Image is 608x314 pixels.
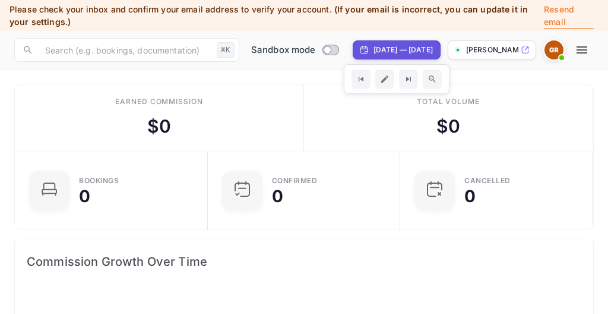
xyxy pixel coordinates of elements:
p: Resend email [544,3,594,29]
button: Edit date range [375,70,394,89]
div: [DATE] — [DATE] [373,45,433,55]
div: 0 [272,188,283,205]
div: Switch to Production mode [246,43,343,57]
div: CANCELLED [464,177,511,184]
span: Please check your inbox and confirm your email address to verify your account. [9,4,332,14]
span: Sandbox mode [251,43,316,57]
span: Commission Growth Over Time [27,252,581,271]
div: Earned commission [115,96,203,107]
button: Go to next time period [399,70,418,89]
button: Zoom out time range [423,70,442,89]
input: Search (e.g. bookings, documentation) [38,38,212,62]
div: $ 0 [147,113,171,140]
div: ⌘K [217,42,235,58]
div: Total volume [417,96,480,107]
p: [PERSON_NAME]-v7... [466,45,518,55]
img: Guillermo Rodriguez [544,40,563,59]
div: $ 0 [436,113,460,140]
div: 0 [464,188,476,205]
div: 0 [79,188,90,205]
div: Bookings [79,177,119,184]
button: Go to previous time period [351,70,370,89]
div: Confirmed [272,177,318,184]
